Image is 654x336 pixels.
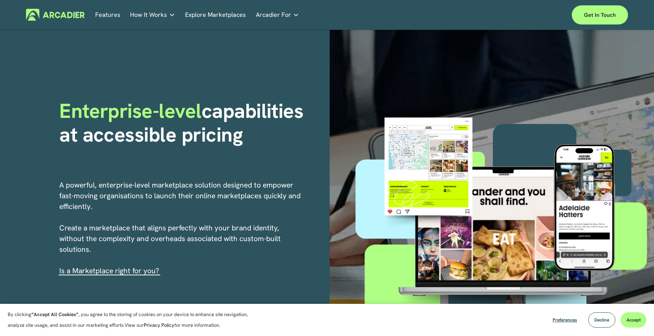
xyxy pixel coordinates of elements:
span: How It Works [130,10,167,20]
a: Explore Marketplaces [185,9,246,21]
span: Enterprise-level [59,98,202,124]
a: folder dropdown [130,9,175,21]
a: folder dropdown [256,9,299,21]
strong: “Accept All Cookies” [31,311,78,318]
span: Preferences [553,317,577,323]
a: s a Marketplace right for you? [61,266,159,276]
a: Get in touch [572,5,628,24]
a: Features [95,9,120,21]
button: Decline [588,312,615,328]
p: A powerful, enterprise-level marketplace solution designed to empower fast-moving organisations t... [59,180,302,276]
span: I [59,266,159,276]
a: Privacy Policy [144,322,174,328]
span: Arcadier For [256,10,291,20]
img: Arcadier [26,9,85,21]
strong: capabilities at accessible pricing [59,98,309,148]
iframe: Chat Widget [616,299,654,336]
p: By clicking , you agree to the storing of cookies on your device to enhance site navigation, anal... [8,309,256,331]
button: Preferences [547,312,583,328]
span: Decline [594,317,609,323]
